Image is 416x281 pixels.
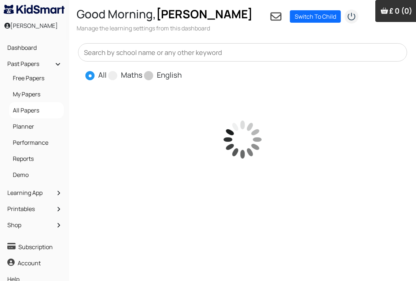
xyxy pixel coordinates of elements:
a: My Papers [11,88,62,100]
img: KidSmart logo [4,5,65,14]
span: [PERSON_NAME] [156,6,253,22]
a: Past Papers [5,58,64,70]
img: logout2.png [344,9,359,24]
img: Your items in the shopping basket [381,7,388,14]
img: paper is loading... [206,103,279,176]
a: Printables [5,203,64,215]
a: Planner [11,120,62,133]
h2: Good Morning, [77,7,253,21]
input: Search by school name or any other keyword [78,43,407,62]
a: Dashboard [5,41,64,54]
label: Maths [121,70,143,81]
h3: Manage the learning settings from this dashboard [77,24,253,32]
a: Reports [11,152,62,165]
label: All [98,70,107,81]
a: Switch To Child [290,10,341,23]
a: Performance [11,136,62,149]
a: Learning App [5,186,64,199]
span: £ 0 (0) [389,6,412,16]
a: Shop [5,219,64,231]
a: Account [5,257,64,269]
a: Free Papers [11,72,62,84]
a: Demo [11,169,62,181]
a: All Papers [11,104,62,117]
a: Subscription [5,241,64,253]
label: English [157,70,182,81]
